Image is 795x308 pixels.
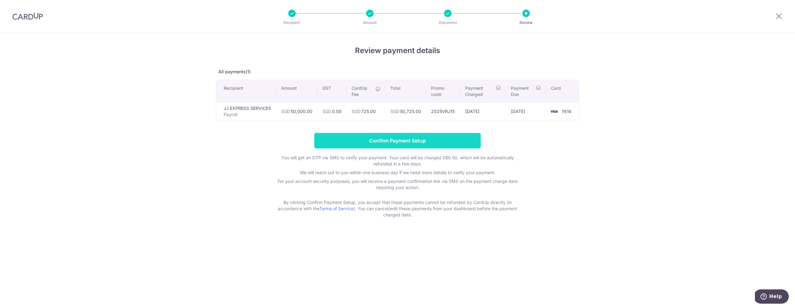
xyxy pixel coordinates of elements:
td: 50,725.00 [385,102,426,120]
span: Payment Charged [465,85,494,97]
img: <span class="translation_missing" title="translation missing: en.account_steps.new_confirm_form.b... [548,108,560,115]
span: SGD [352,109,361,114]
span: CardUp Fee [352,85,372,97]
img: CardUp [12,12,43,20]
span: SGD [390,109,399,114]
th: Amount [276,80,317,102]
td: 0.00 [317,102,347,120]
th: Promo code [426,80,460,102]
span: SGD [281,109,290,114]
td: 50,000.00 [276,102,317,120]
input: Confirm Payment Setup [314,133,481,148]
th: Total [385,80,426,102]
p: Document [425,20,471,26]
iframe: Opens a widget where you can find more information [755,289,789,305]
span: SGD [322,109,331,114]
p: Recipient [269,20,315,26]
span: 7616 [561,109,571,114]
h4: Review payment details [216,45,579,56]
th: GST [317,80,347,102]
p: Payroll [224,111,271,118]
th: Recipient [216,80,276,102]
p: Amount [347,20,393,26]
p: Review [503,20,549,26]
p: All payments(1) [216,69,579,75]
p: For your account security purposes, you will receive a payment confirmation link via SMS on the p... [273,178,522,197]
td: [DATE] [460,102,506,120]
th: Card [546,80,579,102]
td: 2025VRJ15 [426,102,460,120]
span: Payment Due [511,85,534,97]
td: 725.00 [347,102,385,120]
td: JJ EXPRESS SERVICES [216,102,276,120]
p: You will get an OTP via SMS to verify your payment. Your card will be charged S$0.50, which will ... [273,155,522,167]
td: [DATE] [506,102,546,120]
p: We will reach out to you within one business day if we need more details to verify your payment. [273,170,522,176]
p: By clicking Confirm Payment Setup, you accept that these payments cannot be refunded by CardUp di... [273,199,522,218]
a: Terms of Service [319,206,353,211]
